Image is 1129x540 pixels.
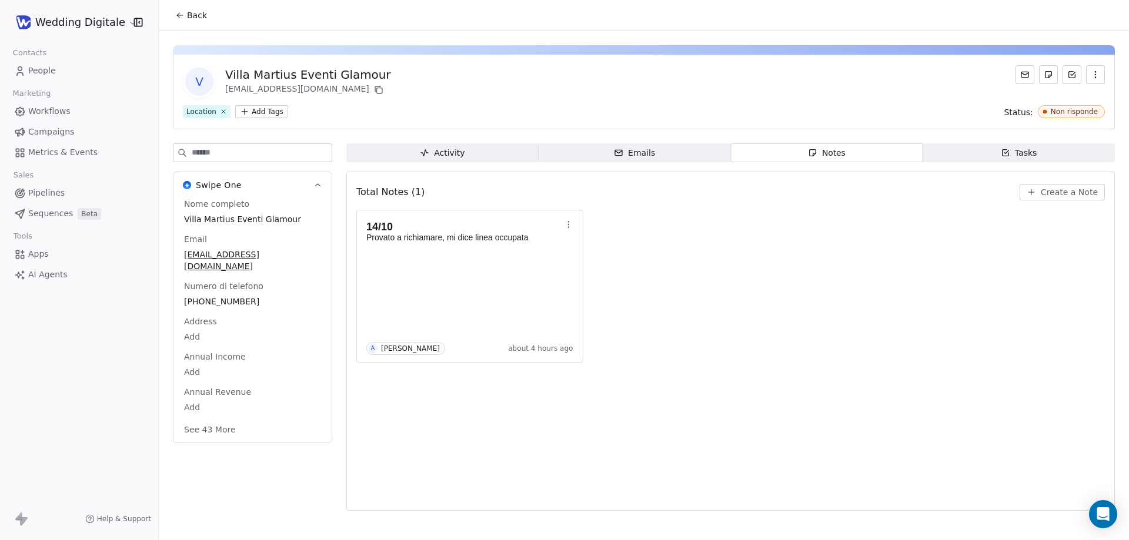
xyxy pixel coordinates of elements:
[182,198,252,210] span: Nome completo
[8,166,39,184] span: Sales
[28,126,74,138] span: Campaigns
[28,65,56,77] span: People
[1001,147,1037,159] div: Tasks
[28,207,73,220] span: Sequences
[235,105,288,118] button: Add Tags
[9,244,149,264] a: Apps
[35,15,125,30] span: Wedding Digitale
[366,221,562,233] h1: 14/10
[28,187,65,199] span: Pipelines
[28,269,68,281] span: AI Agents
[16,15,31,29] img: WD-pittogramma.png
[381,344,440,353] div: [PERSON_NAME]
[9,143,149,162] a: Metrics & Events
[225,83,390,97] div: [EMAIL_ADDRESS][DOMAIN_NAME]
[184,331,321,343] span: Add
[9,122,149,142] a: Campaigns
[185,68,213,96] span: V
[85,514,151,524] a: Help & Support
[14,12,125,32] button: Wedding Digitale
[173,198,332,442] div: Swipe OneSwipe One
[508,344,573,353] span: about 4 hours ago
[1004,106,1033,118] span: Status:
[9,61,149,81] a: People
[1089,500,1117,528] div: Open Intercom Messenger
[97,514,151,524] span: Help & Support
[356,185,425,199] span: Total Notes (1)
[182,316,219,327] span: Address
[1020,184,1105,200] button: Create a Note
[182,351,248,363] span: Annual Income
[8,227,37,245] span: Tools
[9,183,149,203] a: Pipelines
[366,233,562,242] p: Provato a richiamare, mi dice linea occupata
[184,401,321,413] span: Add
[184,366,321,378] span: Add
[168,5,214,26] button: Back
[28,248,49,260] span: Apps
[1051,108,1098,116] div: Non risponde
[614,147,655,159] div: Emails
[78,208,101,220] span: Beta
[187,9,207,21] span: Back
[184,213,321,225] span: Villa Martius Eventi Glamour
[420,147,465,159] div: Activity
[9,204,149,223] a: SequencesBeta
[371,344,375,353] div: A
[225,66,390,83] div: Villa Martius Eventi Glamour
[182,233,209,245] span: Email
[8,44,52,62] span: Contacts
[9,102,149,121] a: Workflows
[184,296,321,307] span: [PHONE_NUMBER]
[182,386,253,398] span: Annual Revenue
[9,265,149,284] a: AI Agents
[1041,186,1098,198] span: Create a Note
[173,172,332,198] button: Swipe OneSwipe One
[182,280,266,292] span: Numero di telefono
[28,146,98,159] span: Metrics & Events
[196,179,242,191] span: Swipe One
[186,106,216,117] div: Location
[28,105,71,118] span: Workflows
[8,85,56,102] span: Marketing
[184,249,321,272] span: [EMAIL_ADDRESS][DOMAIN_NAME]
[183,181,191,189] img: Swipe One
[177,419,243,440] button: See 43 More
